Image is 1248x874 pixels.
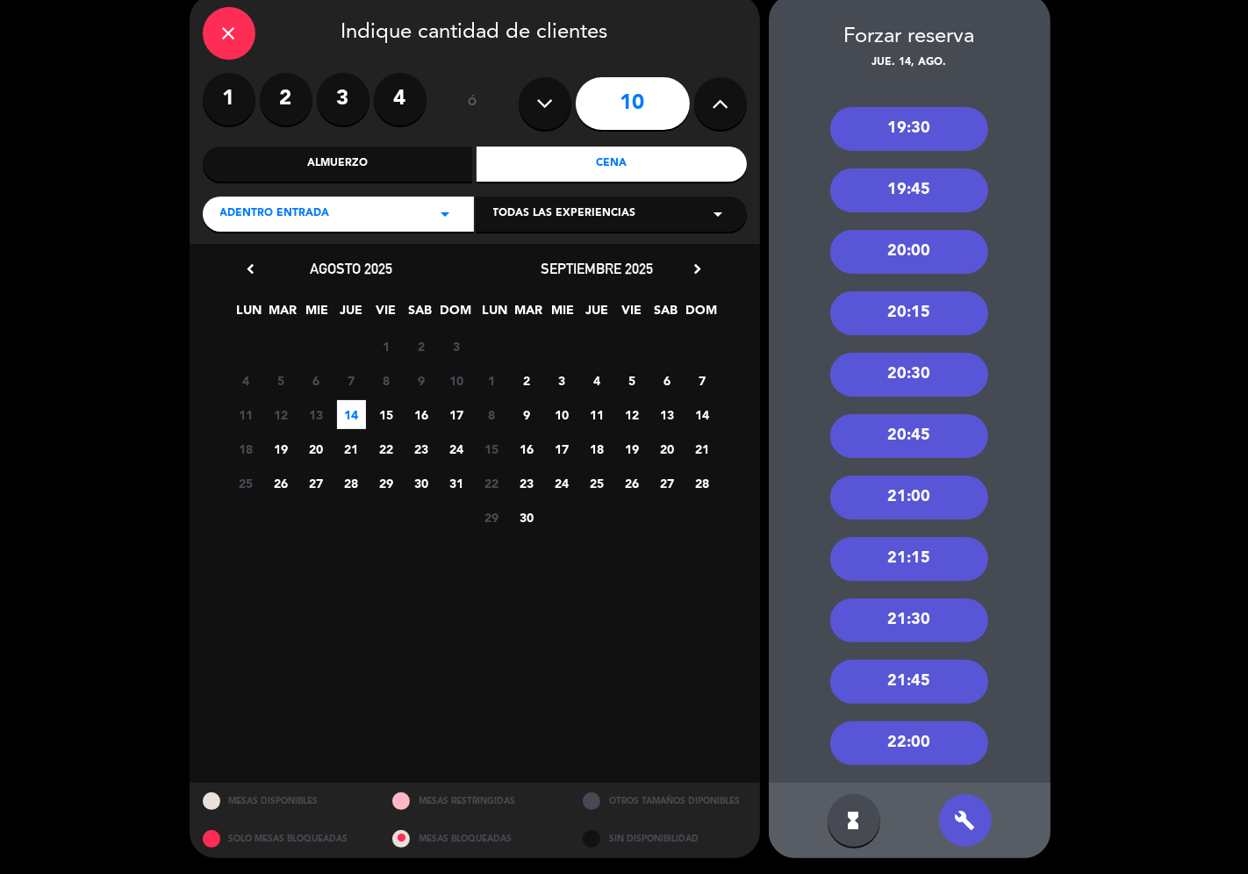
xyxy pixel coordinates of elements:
label: 3 [317,73,369,125]
span: 24 [442,434,471,463]
label: 1 [203,73,255,125]
span: 16 [407,400,436,429]
span: 28 [337,469,366,498]
div: 19:30 [830,107,988,151]
span: 9 [407,366,436,395]
span: 2 [407,332,436,361]
div: MESAS BLOQUEADAS [379,820,570,858]
span: 10 [442,366,471,395]
span: 7 [688,366,717,395]
span: 26 [618,469,647,498]
span: MIE [303,300,332,329]
i: hourglass_full [843,810,864,831]
span: 29 [372,469,401,498]
span: SAB [651,300,680,329]
span: 1 [477,366,506,395]
span: 3 [442,332,471,361]
div: 20:30 [830,353,988,397]
span: JUE [583,300,612,329]
span: 10 [548,400,577,429]
span: 30 [513,503,542,532]
span: LUN [480,300,509,329]
span: 12 [618,400,647,429]
span: DOM [685,300,714,329]
div: 21:15 [830,537,988,581]
span: 27 [302,469,331,498]
span: DOM [440,300,469,329]
i: chevron_right [689,260,707,278]
div: jue. 14, ago. [769,54,1051,72]
span: 4 [583,366,612,395]
span: 7 [337,366,366,395]
span: 4 [232,366,261,395]
span: JUE [337,300,366,329]
span: VIE [617,300,646,329]
span: 25 [583,469,612,498]
span: 19 [618,434,647,463]
span: septiembre 2025 [542,260,654,277]
div: 20:15 [830,291,988,335]
div: 20:00 [830,230,988,274]
div: Indique cantidad de clientes [203,7,747,60]
div: MESAS RESTRINGIDAS [379,783,570,820]
span: MIE [549,300,577,329]
div: Cena [477,147,747,182]
div: 21:45 [830,660,988,704]
div: OTROS TAMAÑOS DIPONIBLES [570,783,760,820]
span: 16 [513,434,542,463]
div: ó [444,73,501,134]
span: 20 [302,434,331,463]
span: 6 [302,366,331,395]
span: 8 [372,366,401,395]
span: 20 [653,434,682,463]
span: 17 [548,434,577,463]
span: Todas las experiencias [493,205,636,223]
span: 15 [372,400,401,429]
span: SAB [405,300,434,329]
span: 24 [548,469,577,498]
span: 9 [513,400,542,429]
span: agosto 2025 [311,260,393,277]
span: 11 [583,400,612,429]
span: 2 [513,366,542,395]
div: SIN DISPONIBILIDAD [570,820,760,858]
span: 28 [688,469,717,498]
span: 29 [477,503,506,532]
span: MAR [514,300,543,329]
span: 13 [302,400,331,429]
label: 4 [374,73,427,125]
span: 11 [232,400,261,429]
span: 22 [477,469,506,498]
span: 17 [442,400,471,429]
span: 26 [267,469,296,498]
i: chevron_left [242,260,261,278]
span: 21 [688,434,717,463]
span: 27 [653,469,682,498]
div: SOLO MESAS BLOQUEADAS [190,820,380,858]
span: 31 [442,469,471,498]
span: Adentro entrada [220,205,330,223]
span: 19 [267,434,296,463]
i: arrow_drop_down [708,204,729,225]
span: MAR [269,300,298,329]
div: 20:45 [830,414,988,458]
span: 8 [477,400,506,429]
span: 23 [513,469,542,498]
span: LUN [234,300,263,329]
span: 1 [372,332,401,361]
span: 22 [372,434,401,463]
span: 21 [337,434,366,463]
span: 3 [548,366,577,395]
div: MESAS DISPONIBLES [190,783,380,820]
span: 18 [583,434,612,463]
span: 30 [407,469,436,498]
span: 14 [688,400,717,429]
span: 13 [653,400,682,429]
span: 6 [653,366,682,395]
span: 23 [407,434,436,463]
span: 5 [267,366,296,395]
span: 14 [337,400,366,429]
div: Almuerzo [203,147,473,182]
div: 22:00 [830,721,988,765]
span: 5 [618,366,647,395]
